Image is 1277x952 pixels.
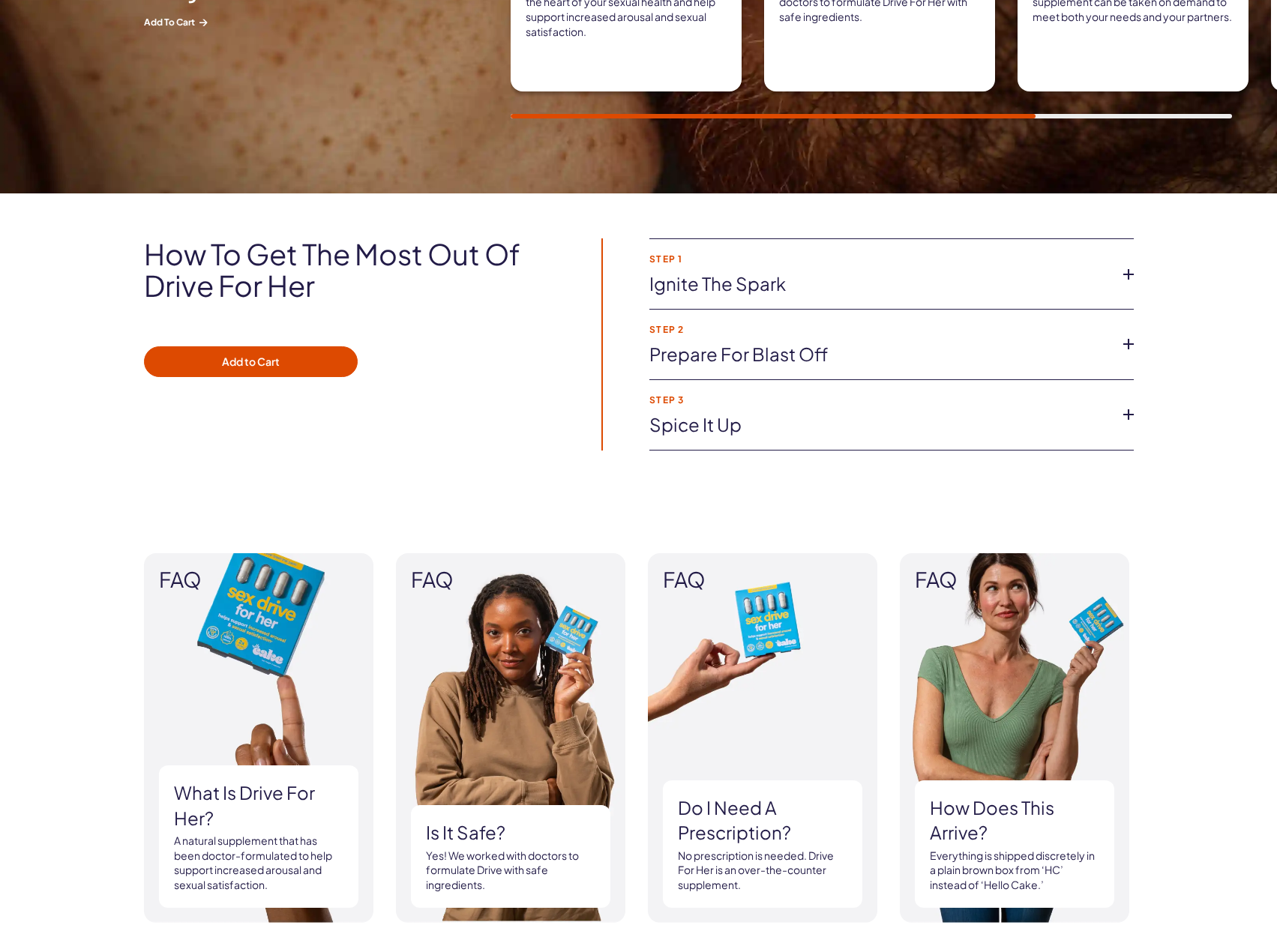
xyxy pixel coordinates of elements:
[663,568,862,591] span: FAQ
[174,834,343,892] p: A natural supplement that has been doctor-formulated to help support increased arousal and sexual...
[426,820,595,846] h3: Is it safe?
[649,271,1110,297] a: Ignite the spark
[174,780,343,831] h3: What is Drive For Her?
[678,795,847,846] h3: Do I need a prescription?
[649,342,1110,367] a: Prepare for blast off
[144,346,358,378] button: Add to Cart
[144,238,559,301] h2: How to get the most out of Drive For Her
[649,254,1110,264] strong: Step 1
[426,849,595,893] p: Yes! We worked with doctors to formulate Drive with safe ingredients.
[144,16,414,28] span: Add to Cart
[915,568,1114,591] span: FAQ
[649,412,1110,438] a: Spice it up
[930,795,1099,846] h3: How does this arrive?
[411,568,610,591] span: FAQ
[159,568,358,591] span: FAQ
[649,395,1110,405] strong: Step 3
[649,325,1110,334] strong: Step 2
[678,849,847,893] p: No prescription is needed. Drive For Her is an over-the-counter supplement.
[930,849,1099,893] p: Everything is shipped discretely in a plain brown box from ‘HC’ instead of ‘Hello Cake.’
